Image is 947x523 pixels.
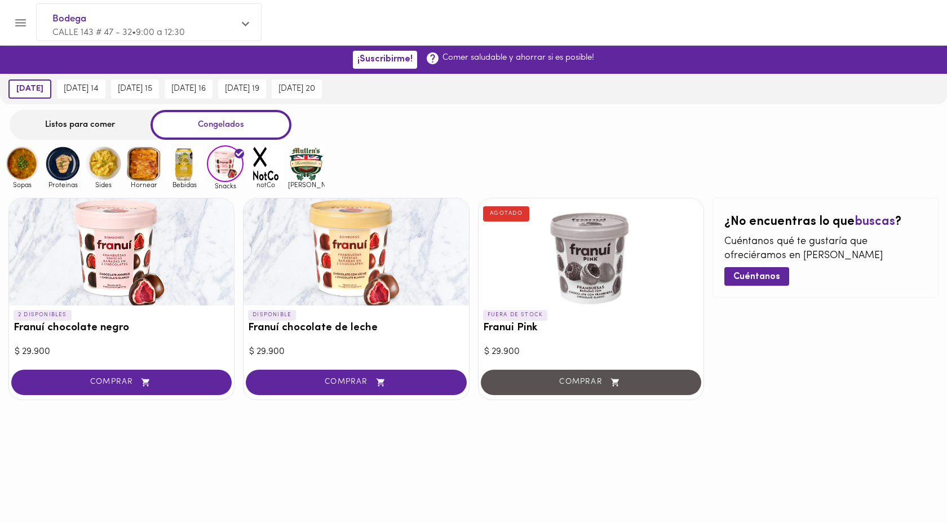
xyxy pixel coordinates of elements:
[272,79,322,99] button: [DATE] 20
[4,181,41,188] span: Sopas
[357,54,413,65] span: ¡Suscribirme!
[7,9,34,37] button: Menu
[57,79,105,99] button: [DATE] 14
[724,235,927,264] p: Cuéntanos qué te gustaría que ofreciéramos en [PERSON_NAME]
[52,28,185,37] span: CALLE 143 # 47 - 32 • 9:00 a 12:30
[85,145,122,182] img: Sides
[225,84,259,94] span: [DATE] 19
[483,322,699,334] h3: Franui Pink
[126,181,162,188] span: Hornear
[442,52,594,64] p: Comer saludable y ahorrar si es posible!
[288,145,325,182] img: mullens
[8,79,51,99] button: [DATE]
[246,370,466,395] button: COMPRAR
[353,51,417,68] button: ¡Suscribirme!
[85,181,122,188] span: Sides
[45,145,81,182] img: Proteinas
[9,198,234,305] div: Franuí chocolate negro
[64,84,99,94] span: [DATE] 14
[16,84,43,94] span: [DATE]
[14,322,229,334] h3: Franuí chocolate negro
[207,145,244,182] img: Snacks
[10,110,151,140] div: Listos para comer
[151,110,291,140] div: Congelados
[207,182,244,189] span: Snacks
[733,272,780,282] span: Cuéntanos
[483,206,530,221] div: AGOTADO
[247,145,284,182] img: notCo
[118,84,152,94] span: [DATE] 15
[882,458,936,512] iframe: Messagebird Livechat Widget
[249,345,463,358] div: $ 29.900
[52,12,234,26] span: Bodega
[111,79,159,99] button: [DATE] 15
[126,145,162,182] img: Hornear
[484,345,698,358] div: $ 29.900
[171,84,206,94] span: [DATE] 16
[724,267,789,286] button: Cuéntanos
[278,84,315,94] span: [DATE] 20
[218,79,266,99] button: [DATE] 19
[479,198,703,305] div: Franui Pink
[45,181,81,188] span: Proteinas
[11,370,232,395] button: COMPRAR
[248,322,464,334] h3: Franuí chocolate de leche
[166,145,203,182] img: Bebidas
[260,378,452,387] span: COMPRAR
[724,215,927,229] h2: ¿No encuentras lo que ?
[14,310,72,320] p: 2 DISPONIBLES
[244,198,468,305] div: Franuí chocolate de leche
[483,310,548,320] p: FUERA DE STOCK
[248,310,296,320] p: DISPONIBLE
[166,181,203,188] span: Bebidas
[288,181,325,188] span: [PERSON_NAME]
[165,79,213,99] button: [DATE] 16
[15,345,228,358] div: $ 29.900
[25,378,218,387] span: COMPRAR
[4,145,41,182] img: Sopas
[855,215,895,228] span: buscas
[247,181,284,188] span: notCo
